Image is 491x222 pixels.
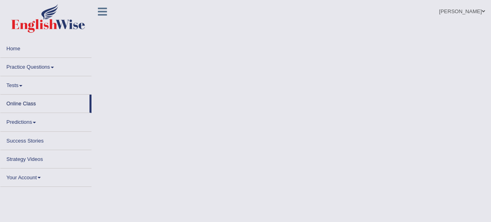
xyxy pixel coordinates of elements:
a: Your Account [0,168,91,184]
a: Online Class [0,95,89,110]
a: Practice Questions [0,58,91,73]
a: Success Stories [0,132,91,147]
a: Tests [0,76,91,92]
a: Home [0,40,91,55]
a: Strategy Videos [0,150,91,166]
a: Predictions [0,113,91,129]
